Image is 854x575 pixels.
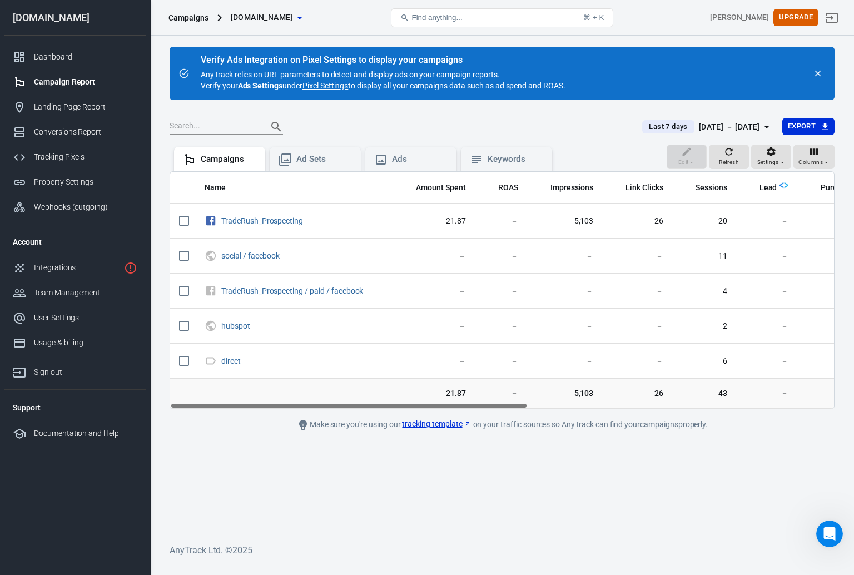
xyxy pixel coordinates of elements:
a: Landing Page Report [4,95,146,120]
svg: Direct [205,354,217,368]
button: Find anything...⌘ + K [391,8,613,27]
span: － [536,356,594,367]
a: tracking template [402,418,471,430]
button: Upgrade [773,9,818,26]
li: Support [4,394,146,421]
span: 5,103 [536,388,594,399]
a: Sign out [818,4,845,31]
input: Search... [170,120,259,134]
svg: UTM & Web Traffic [205,249,217,262]
span: － [611,251,663,262]
div: Campaigns [201,153,256,165]
span: The total return on ad spend [484,181,518,194]
div: Webhooks (outgoing) [34,201,137,213]
span: Sessions [696,182,727,194]
div: Conversions Report [34,126,137,138]
span: The total return on ad spend [498,181,518,194]
span: The estimated total amount of money you've spent on your campaign, ad set or ad during its schedule. [416,181,466,194]
span: 26 [611,216,663,227]
a: Tracking Pixels [4,145,146,170]
span: － [611,286,663,297]
span: － [536,286,594,297]
li: Account [4,229,146,255]
span: ROAS [498,182,518,194]
div: Team Management [34,287,137,299]
span: － [401,286,466,297]
div: Documentation and Help [34,428,137,439]
span: 11 [681,251,727,262]
a: TradeRush_Prospecting [221,216,303,225]
span: TradeRush_Prospecting / paid / facebook [221,287,365,295]
span: － [745,286,789,297]
div: User Settings [34,312,137,324]
span: － [484,286,518,297]
a: Sign out [4,355,146,385]
span: － [745,251,789,262]
div: ⌘ + K [583,13,604,22]
span: － [401,251,466,262]
button: Settings [751,145,791,169]
button: Refresh [709,145,749,169]
span: The number of clicks on links within the ad that led to advertiser-specified destinations [611,181,663,194]
a: Dashboard [4,44,146,70]
span: Last 7 days [644,121,692,132]
span: － [484,216,518,227]
span: The estimated total amount of money you've spent on your campaign, ad set or ad during its schedule. [401,181,466,194]
div: Keywords [488,153,543,165]
span: 5,103 [536,216,594,227]
a: Campaign Report [4,70,146,95]
span: Impressions [550,182,594,194]
span: Name [205,182,240,194]
span: 4 [681,286,727,297]
span: Lead [759,182,777,194]
div: Sign out [34,366,137,378]
div: Ads [392,153,448,165]
div: Dashboard [34,51,137,63]
span: － [745,356,789,367]
span: social / facebook [221,252,281,260]
span: － [484,356,518,367]
span: － [401,356,466,367]
div: Make sure you're using our on your traffic sources so AnyTrack can find your campaigns properly. [252,418,752,432]
a: Property Settings [4,170,146,195]
span: － [484,251,518,262]
h6: AnyTrack Ltd. © 2025 [170,543,835,557]
span: 20 [681,216,727,227]
a: hubspot [221,321,250,330]
a: Conversions Report [4,120,146,145]
div: Usage & billing [34,337,137,349]
span: － [611,356,663,367]
span: － [401,321,466,332]
span: － [611,321,663,332]
button: Search [263,113,290,140]
div: Landing Page Report [34,101,137,113]
div: Campaigns [168,12,208,23]
div: AnyTrack relies on URL parameters to detect and display ads on your campaign reports. Verify your... [201,56,565,91]
div: Property Settings [34,176,137,188]
span: Refresh [719,157,739,167]
span: Purchase [806,182,854,194]
span: 6 [681,356,727,367]
a: Integrations [4,255,146,280]
span: 43 [681,388,727,399]
a: Usage & billing [4,330,146,355]
span: 26 [611,388,663,399]
span: Find anything... [411,13,462,22]
iframe: Intercom live chat [816,521,843,547]
span: direct [221,357,242,365]
div: Verify Ads Integration on Pixel Settings to display your campaigns [201,54,565,66]
span: The number of times your ads were on screen. [550,181,594,194]
img: Logo [779,181,788,190]
span: － [536,251,594,262]
span: － [745,388,789,399]
div: Integrations [34,262,120,274]
span: traderush.tech [231,11,293,24]
div: [DOMAIN_NAME] [4,13,146,23]
svg: Facebook Ads [205,214,217,227]
span: hubspot [221,322,252,330]
span: Settings [757,157,779,167]
span: Purchase [821,182,854,194]
div: Ad Sets [296,153,352,165]
div: Tracking Pixels [34,151,137,163]
span: Columns [798,157,823,167]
